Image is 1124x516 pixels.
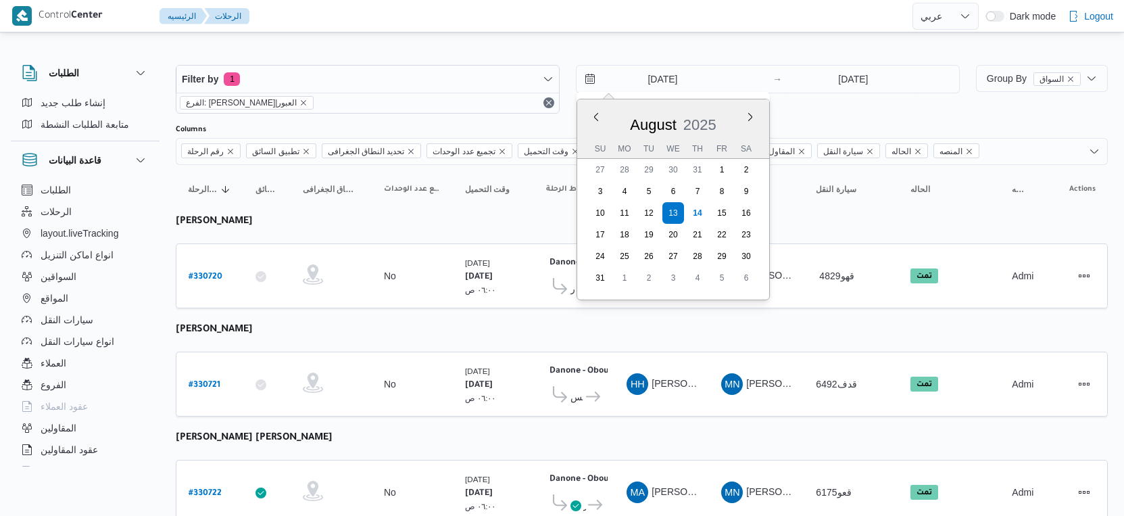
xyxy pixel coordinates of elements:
[905,179,993,200] button: الحاله
[683,116,716,133] span: 2025
[16,417,154,439] button: المقاولين
[1012,271,1039,281] span: Admin
[11,92,160,141] div: الطلبات
[41,247,114,263] span: انواع اماكن التنزيل
[426,143,512,158] span: تجميع عدد الوحدات
[687,181,708,202] div: day-7
[662,267,684,289] div: day-3
[746,378,846,389] span: [PERSON_NAME] قلاده
[41,463,97,479] span: اجهزة التليفون
[16,331,154,352] button: انواع سيارات النقل
[571,147,579,156] button: Remove وقت التحميل from selection in this group
[384,184,441,195] span: تجميع عدد الوحدات
[549,258,613,268] b: Danone - Obour
[433,144,495,159] span: تجميع عدد الوحدات
[711,245,733,267] div: day-29
[181,143,241,158] span: رقم الرحلة
[176,216,253,227] b: [PERSON_NAME]
[498,147,506,156] button: Remove تجميع عدد الوحدات from selection in this group
[910,184,930,195] span: الحاله
[711,267,733,289] div: day-5
[41,268,76,285] span: السواقين
[465,489,493,498] b: [DATE]
[627,482,648,503] div: Mahmood Ashraf Hassan Alaioah Mtbolai
[711,159,733,181] div: day-1
[735,181,757,202] div: day-9
[224,72,240,86] span: 1 active filters
[627,373,648,395] div: Hsham Hussain Abadallah Abadaljwad
[768,144,795,159] span: المقاول
[1040,73,1064,85] span: السواق
[683,116,717,134] div: Button. Open the year selector. 2025 is currently selected.
[976,65,1108,92] button: Group Byالسواقremove selected entity
[41,420,76,436] span: المقاولين
[465,285,496,294] small: ٠٦:٠٠ ص
[687,267,708,289] div: day-4
[614,139,635,158] div: Mo
[16,244,154,266] button: انواع اماكن التنزيل
[816,487,851,498] span: قعو6175
[885,143,928,158] span: الحاله
[160,8,207,24] button: الرئيسيه
[49,65,79,81] h3: الطلبات
[910,377,938,392] span: تمت
[638,181,660,202] div: day-5
[810,179,891,200] button: سيارة النقل
[465,258,490,267] small: [DATE]
[638,139,660,158] div: Tu
[16,396,154,417] button: عقود العملاء
[662,139,684,158] div: We
[816,379,856,390] span: قدف6492
[518,143,585,158] span: وقت التحميل
[1006,179,1033,200] button: المنصه
[589,267,611,289] div: day-31
[725,373,739,395] span: MN
[187,144,224,159] span: رقم الرحلة
[917,381,932,389] b: تمت
[687,224,708,245] div: day-21
[614,267,635,289] div: day-1
[933,143,979,158] span: المنصه
[762,143,812,158] span: المقاول
[589,139,611,158] div: Su
[189,267,222,285] a: #330720
[176,433,333,444] b: [PERSON_NAME] [PERSON_NAME]
[16,201,154,222] button: الرحلات
[16,92,154,114] button: إنشاء طلب جديد
[1012,184,1028,195] span: المنصه
[465,381,493,390] b: [DATE]
[255,184,278,195] span: تطبيق السائق
[589,159,611,181] div: day-27
[614,224,635,245] div: day-18
[652,486,810,497] span: [PERSON_NAME] [PERSON_NAME]
[41,377,66,393] span: الفروع
[687,245,708,267] div: day-28
[176,325,253,335] b: [PERSON_NAME]
[182,71,218,87] span: Filter by
[465,475,490,484] small: [DATE]
[186,97,297,109] span: الفرع: [PERSON_NAME]|العبور
[1012,379,1039,390] span: Admin
[1084,8,1113,24] span: Logout
[303,184,360,195] span: تحديد النطاق الجغرافى
[735,139,757,158] div: Sa
[735,202,757,224] div: day-16
[910,485,938,500] span: تمت
[629,116,677,134] div: Button. Open the month selector. August is currently selected.
[589,224,611,245] div: day-17
[1004,11,1056,22] span: Dark mode
[384,378,396,390] div: No
[546,184,587,195] span: نقاط الرحلة
[176,66,559,93] button: Filter by1 active filters
[866,147,874,156] button: Remove سيارة النقل from selection in this group
[189,484,222,502] a: #330722
[16,114,154,135] button: متابعة الطلبات النشطة
[583,497,586,513] span: قسم أول مدينة نصر
[1073,265,1095,287] button: Actions
[41,355,66,371] span: العملاء
[817,143,880,158] span: سيارة النقل
[589,245,611,267] div: day-24
[16,439,154,461] button: عقود المقاولين
[819,271,854,281] span: 4829قهو
[182,179,237,200] button: رقم الرحلةSorted in descending order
